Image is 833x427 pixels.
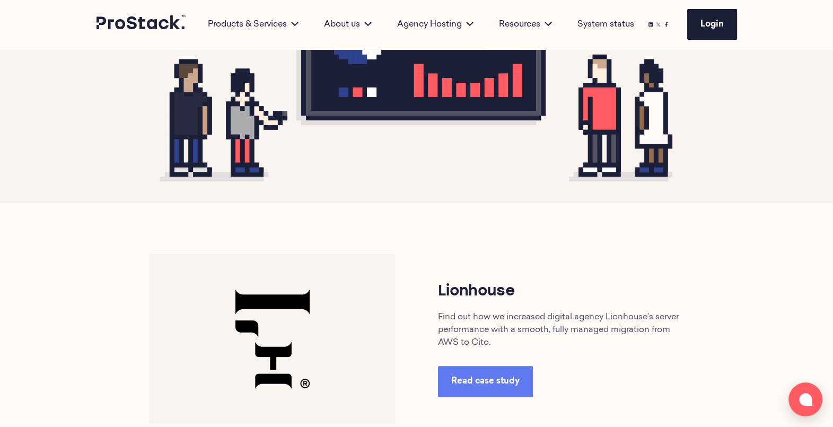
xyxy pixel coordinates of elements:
div: Agency Hosting [384,18,486,31]
div: About us [311,18,384,31]
button: Open chat window [788,382,822,416]
span: Login [700,20,724,29]
a: Login [687,9,737,40]
span: Read case study [451,377,520,386]
p: Find out how we increased digital agency Lionhouse’s server performance with a smooth, fully mana... [438,311,684,349]
a: System status [577,18,634,31]
div: Resources [486,18,565,31]
a: Prostack logo [97,15,187,33]
img: Lionhouse-1-768x530.png [150,254,396,424]
a: Read case study [438,366,533,397]
div: Products & Services [195,18,311,31]
h3: Lionhouse [438,281,684,302]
